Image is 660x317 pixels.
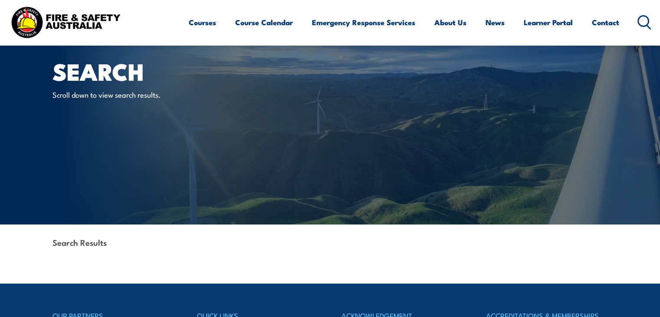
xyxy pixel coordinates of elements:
a: Contact [592,11,619,34]
p: Scroll down to view search results. [53,89,211,99]
strong: Search Results [53,236,107,248]
a: Courses [189,11,216,34]
a: News [486,11,505,34]
a: Course Calendar [235,11,293,34]
a: Learner Portal [524,11,573,34]
a: About Us [434,11,466,34]
h1: Search [53,61,267,81]
a: Emergency Response Services [312,11,415,34]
